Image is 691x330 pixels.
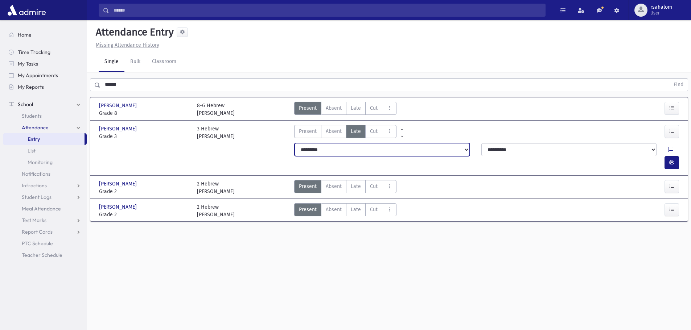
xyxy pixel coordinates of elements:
[96,42,159,48] u: Missing Attendance History
[351,104,361,112] span: Late
[6,3,48,17] img: AdmirePro
[351,183,361,190] span: Late
[99,125,138,133] span: [PERSON_NAME]
[99,211,190,218] span: Grade 2
[99,203,138,211] span: [PERSON_NAME]
[22,113,42,119] span: Students
[18,101,33,108] span: School
[99,109,190,117] span: Grade 8
[294,125,396,140] div: AttTypes
[3,180,87,191] a: Infractions
[299,128,317,135] span: Present
[326,206,342,213] span: Absent
[197,203,235,218] div: 2 Hebrew [PERSON_NAME]
[18,84,44,90] span: My Reports
[22,240,53,247] span: PTC Schedule
[370,183,378,190] span: Cut
[3,156,87,168] a: Monitoring
[3,58,87,70] a: My Tasks
[99,133,190,140] span: Grade 3
[28,159,53,166] span: Monitoring
[197,102,235,117] div: 8-G Hebrew [PERSON_NAME]
[22,194,52,200] span: Student Logs
[28,136,40,142] span: Entry
[3,249,87,261] a: Teacher Schedule
[124,52,146,72] a: Bulk
[3,122,87,133] a: Attendance
[669,79,688,91] button: Find
[294,203,396,218] div: AttTypes
[3,145,87,156] a: List
[22,252,62,258] span: Teacher Schedule
[3,99,87,110] a: School
[650,4,672,10] span: rsahalom
[146,52,182,72] a: Classroom
[326,183,342,190] span: Absent
[18,72,58,79] span: My Appointments
[3,168,87,180] a: Notifications
[299,104,317,112] span: Present
[22,229,53,235] span: Report Cards
[3,191,87,203] a: Student Logs
[18,49,50,55] span: Time Tracking
[3,214,87,226] a: Test Marks
[3,226,87,238] a: Report Cards
[370,128,378,135] span: Cut
[299,183,317,190] span: Present
[326,104,342,112] span: Absent
[99,102,138,109] span: [PERSON_NAME]
[99,52,124,72] a: Single
[22,124,49,131] span: Attendance
[18,60,38,67] span: My Tasks
[3,133,85,145] a: Entry
[299,206,317,213] span: Present
[3,70,87,81] a: My Appointments
[3,203,87,214] a: Meal Attendance
[326,128,342,135] span: Absent
[197,125,235,140] div: 3 Hebrew [PERSON_NAME]
[18,32,32,38] span: Home
[109,4,545,17] input: Search
[3,29,87,41] a: Home
[22,182,47,189] span: Infractions
[650,10,672,16] span: User
[22,205,61,212] span: Meal Attendance
[93,26,174,38] h5: Attendance Entry
[370,206,378,213] span: Cut
[3,81,87,93] a: My Reports
[93,42,159,48] a: Missing Attendance History
[3,110,87,122] a: Students
[99,180,138,188] span: [PERSON_NAME]
[294,180,396,195] div: AttTypes
[22,171,50,177] span: Notifications
[351,206,361,213] span: Late
[294,102,396,117] div: AttTypes
[22,217,46,224] span: Test Marks
[3,238,87,249] a: PTC Schedule
[351,128,361,135] span: Late
[28,147,36,154] span: List
[197,180,235,195] div: 2 Hebrew [PERSON_NAME]
[99,188,190,195] span: Grade 2
[3,46,87,58] a: Time Tracking
[370,104,378,112] span: Cut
